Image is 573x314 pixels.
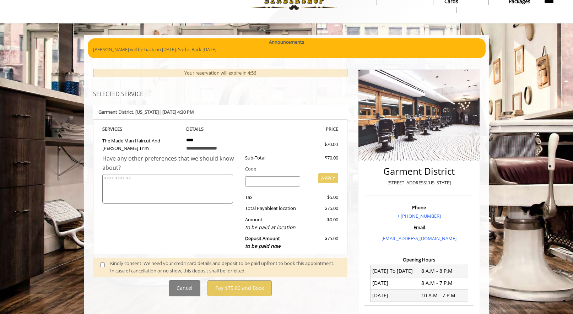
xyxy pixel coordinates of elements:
div: Amount [240,216,306,231]
td: 8 A.M - 7 P.M [419,277,468,289]
b: Announcements [269,38,304,46]
h3: SELECTED SERVICE [93,91,348,98]
h2: Garment District [366,166,472,177]
a: + [PHONE_NUMBER] [397,213,441,219]
td: 10 A.M - 7 P.M [419,289,468,302]
td: The Made Man Haircut And [PERSON_NAME] Trim [102,133,181,154]
div: Sub-Total [240,154,306,162]
button: Pay $75.00 and Book [207,280,272,296]
div: Total Payable [240,205,306,212]
th: DETAILS [181,125,260,133]
span: S [120,126,122,132]
button: APPLY [318,173,338,183]
th: PRICE [260,125,339,133]
div: $0.00 [306,216,338,231]
div: $70.00 [306,154,338,162]
td: [DATE] To [DATE] [370,265,419,277]
h3: Opening Hours [364,257,474,262]
p: [STREET_ADDRESS][US_STATE] [366,179,472,186]
th: SERVICE [102,125,181,133]
span: to be paid now [245,243,281,249]
div: $70.00 [299,141,338,148]
div: Your reservation will expire in 4:56 [93,69,348,77]
td: [DATE] [370,277,419,289]
b: Garment District | [DATE] 4:30 PM [98,109,194,115]
div: Kindly consent: We need your credit card details and deposit to be paid upfront to book this appo... [110,260,340,275]
h3: Phone [366,205,472,210]
div: $75.00 [306,205,338,212]
p: [PERSON_NAME] will be back on [DATE]. Sod is Back [DATE]. [93,46,480,53]
div: $75.00 [306,235,338,250]
div: Tax [240,194,306,201]
span: , [US_STATE] [133,109,159,115]
div: Code [240,165,338,173]
h3: Email [366,225,472,230]
b: Deposit Amount [245,235,281,249]
div: to be paid at location [245,223,300,231]
td: [DATE] [370,289,419,302]
a: [EMAIL_ADDRESS][DOMAIN_NAME] [382,235,456,242]
div: $5.00 [306,194,338,201]
div: Have any other preferences that we should know about? [102,154,240,172]
td: 8 A.M - 8 P.M [419,265,468,277]
span: at location [274,205,296,211]
button: Cancel [169,280,200,296]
